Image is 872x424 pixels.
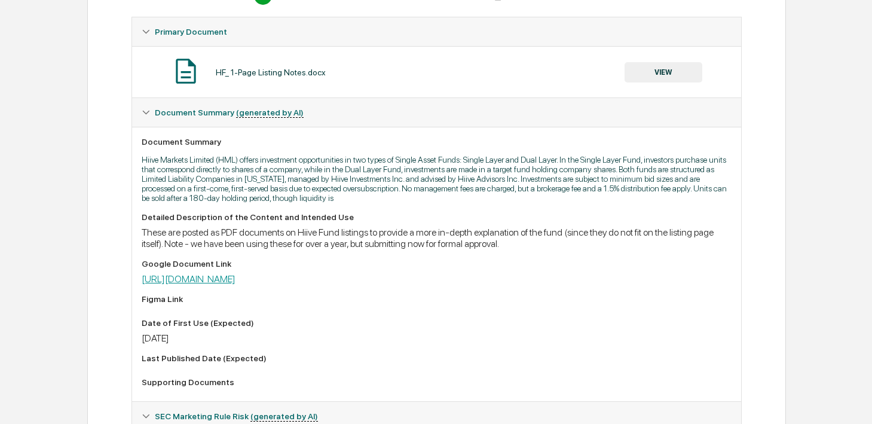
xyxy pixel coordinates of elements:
button: VIEW [625,62,702,83]
div: Supporting Documents [142,377,732,387]
div: These are posted as PDF documents on Hiive Fund listings to provide a more in-depth explanation o... [142,227,732,249]
div: HF_ 1-Page Listing Notes.docx [216,68,326,77]
img: Document Icon [171,56,201,86]
div: Primary Document [132,17,741,46]
span: Document Summary [155,108,304,117]
div: Document Summary (generated by AI) [132,127,741,401]
div: Last Published Date (Expected) [142,353,732,363]
u: (generated by AI) [250,411,318,422]
p: Hiive Markets Limited (HML) offers investment opportunities in two types of Single Asset Funds: S... [142,155,732,203]
span: SEC Marketing Rule Risk [155,411,318,421]
div: Detailed Description of the Content and Intended Use [142,212,732,222]
div: Document Summary (generated by AI) [132,98,741,127]
div: Google Document Link [142,259,732,269]
div: Figma Link [142,294,732,304]
div: Primary Document [132,46,741,97]
a: [URL][DOMAIN_NAME] [142,273,235,285]
div: Date of First Use (Expected) [142,318,732,328]
div: [DATE] [142,333,732,344]
u: (generated by AI) [236,108,304,118]
span: Primary Document [155,27,227,36]
div: Document Summary [142,137,732,147]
